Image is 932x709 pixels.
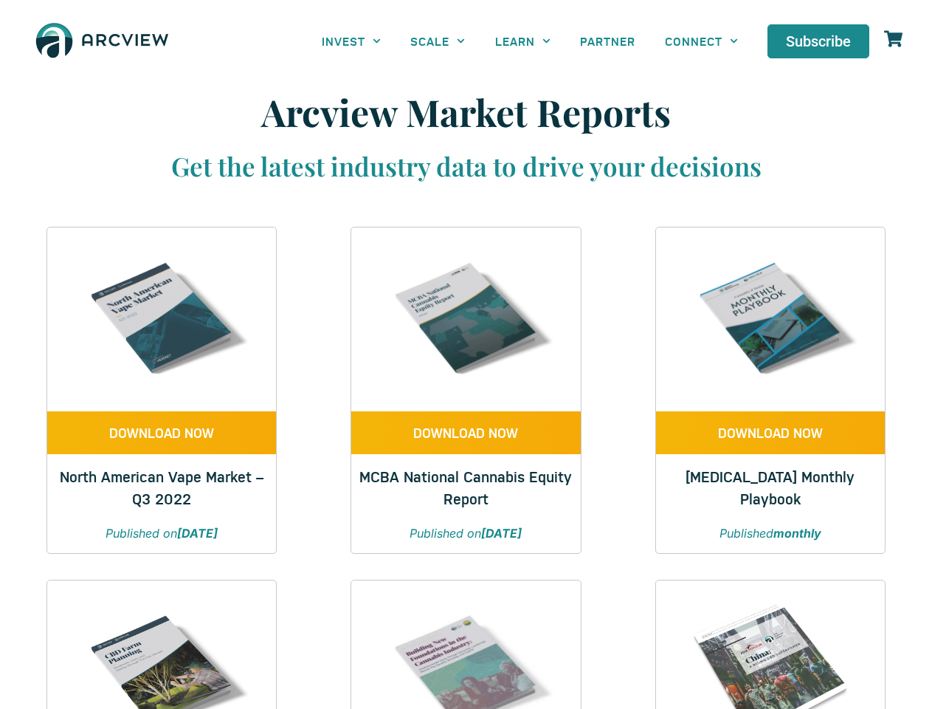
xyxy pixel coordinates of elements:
strong: [DATE] [177,526,218,541]
span: Subscribe [786,34,851,49]
a: CONNECT [650,24,753,58]
a: INVEST [307,24,396,58]
strong: monthly [773,526,821,541]
a: DOWNLOAD NOW [351,411,580,454]
a: SCALE [396,24,480,58]
p: Published [671,524,870,542]
a: Subscribe [767,24,869,58]
h1: Arcview Market Reports [68,90,865,134]
a: North American Vape Market – Q3 2022 [60,466,263,508]
span: DOWNLOAD NOW [718,426,823,439]
h3: Get the latest industry data to drive your decisions [68,149,865,183]
p: Published on [62,524,261,542]
nav: Menu [307,24,753,58]
span: DOWNLOAD NOW [109,426,214,439]
a: DOWNLOAD NOW [656,411,885,454]
a: MCBA National Cannabis Equity Report [359,466,572,508]
img: The Arcview Group [30,15,175,68]
img: Cannabis & Hemp Monthly Playbook [679,227,862,411]
a: PARTNER [565,24,650,58]
strong: [DATE] [481,526,522,541]
a: [MEDICAL_DATA] Monthly Playbook [686,466,855,508]
a: LEARN [480,24,565,58]
img: Q3 2022 VAPE REPORT [70,227,253,411]
span: DOWNLOAD NOW [413,426,518,439]
p: Published on [366,524,565,542]
a: DOWNLOAD NOW [47,411,276,454]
